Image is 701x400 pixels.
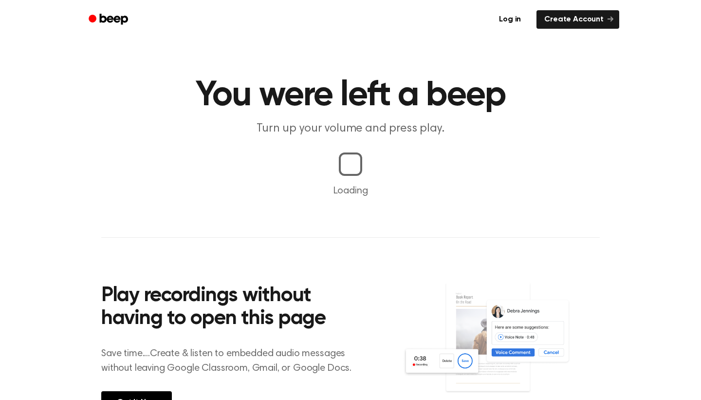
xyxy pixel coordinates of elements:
[101,78,600,113] h1: You were left a beep
[536,10,619,29] a: Create Account
[164,121,537,137] p: Turn up your volume and press play.
[101,346,364,376] p: Save time....Create & listen to embedded audio messages without leaving Google Classroom, Gmail, ...
[489,8,531,31] a: Log in
[12,184,689,198] p: Loading
[101,285,364,331] h2: Play recordings without having to open this page
[82,10,137,29] a: Beep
